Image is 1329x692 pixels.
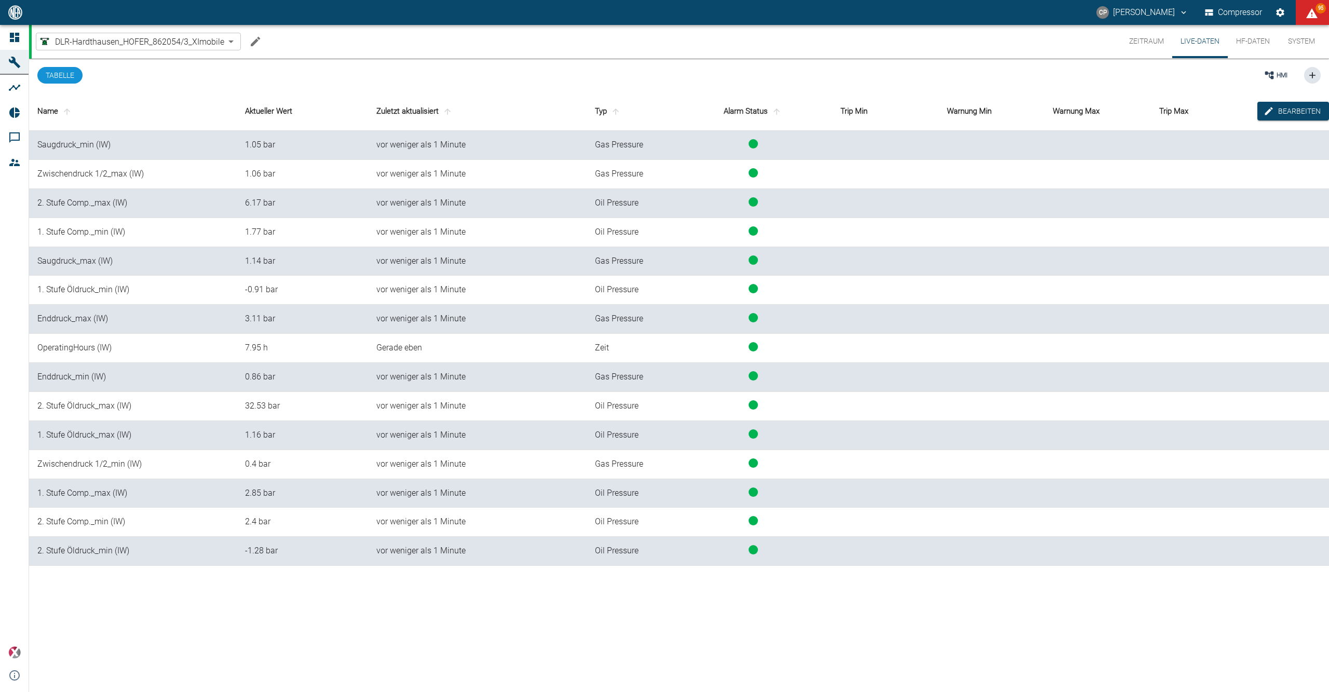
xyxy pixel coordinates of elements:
th: Trip Min [832,92,939,131]
img: logo [7,5,23,19]
div: 32.5299850330339 bar [245,400,360,412]
button: Tabelle [37,67,83,84]
span: status-running [749,516,758,525]
button: Compressor [1203,3,1265,22]
div: 19.9.2025, 13:34:20 [376,400,578,412]
div: 1.77241745077481 bar [245,226,360,238]
span: status-running [749,197,758,207]
div: 6.16910254684626 bar [245,197,360,209]
span: status-running [749,545,758,554]
div: 0.399650260806084 bar [245,458,360,470]
div: 1.15951911539014 bar [245,429,360,441]
div: 19.9.2025, 13:34:20 [376,168,578,180]
td: Saugdruck_min (IW) [29,131,237,160]
td: Zwischendruck 1/2_max (IW) [29,160,237,189]
div: 0.859401661728043 bar [245,371,360,383]
td: Oil Pressure [587,392,675,421]
td: Gas Pressure [587,160,675,189]
th: Zuletzt aktualisiert [368,92,586,131]
th: Typ [587,92,675,131]
div: 1.05632704871823 bar [245,168,360,180]
span: status-running [749,458,758,468]
td: Oil Pressure [587,218,675,247]
th: Aktueller Wert [237,92,368,131]
span: HMI [1277,71,1287,80]
span: status-running [749,487,758,497]
div: 19.9.2025, 13:34:20 [376,487,578,499]
span: status-running [749,168,758,178]
th: Warnung Max [1045,92,1151,131]
span: sort-status [770,107,783,116]
div: CP [1096,6,1109,19]
a: DLR-Hardthausen_HOFER_862054/3_XImobile [38,35,224,48]
button: System [1278,25,1325,58]
td: Saugdruck_max (IW) [29,247,237,276]
td: 1. Stufe Öldruck_max (IW) [29,421,237,450]
span: status-running [749,255,758,265]
td: Oil Pressure [587,479,675,508]
button: edit-alarms [1257,102,1329,121]
td: OperatingHours (IW) [29,334,237,363]
div: 19.9.2025, 13:34:20 [376,313,578,325]
td: Oil Pressure [587,421,675,450]
button: christoph.palm@neuman-esser.com [1095,3,1190,22]
td: Zwischendruck 1/2_min (IW) [29,450,237,479]
span: sort-name [60,107,74,116]
td: Oil Pressure [587,508,675,537]
td: 2. Stufe Öldruck_max (IW) [29,392,237,421]
button: Einstellungen [1271,3,1290,22]
div: 19.9.2025, 13:30:56 [376,342,578,354]
td: Zeit [587,334,675,363]
div: 19.9.2025, 13:34:20 [376,255,578,267]
span: status-running [749,226,758,236]
td: Gas Pressure [587,305,675,334]
th: Trip Max [1151,92,1257,131]
span: sort-type [609,107,622,116]
div: 19.9.2025, 13:34:20 [376,197,578,209]
span: DLR-Hardthausen_HOFER_862054/3_XImobile [55,36,224,48]
div: 19.9.2025, 13:34:20 [376,284,578,296]
div: 1.1407053409348 bar [245,255,360,267]
span: status-running [749,371,758,381]
div: 19.9.2025, 13:34:20 [376,139,578,151]
button: Machine bearbeiten [245,31,266,52]
span: status-running [749,284,758,293]
td: 1. Stufe Comp._max (IW) [29,479,237,508]
div: 19.9.2025, 13:34:20 [376,516,578,528]
td: Oil Pressure [587,537,675,566]
td: Enddruck_min (IW) [29,363,237,392]
span: status-running [749,342,758,351]
div: 7.95009660655556 h [245,342,360,354]
td: Oil Pressure [587,189,675,218]
td: Gas Pressure [587,450,675,479]
td: Oil Pressure [587,276,675,305]
div: 19.9.2025, 13:34:20 [376,371,578,383]
td: Gas Pressure [587,247,675,276]
span: status-running [749,400,758,410]
div: 2.84811657002138 bar [245,487,360,499]
button: HF-Daten [1228,25,1278,58]
div: 19.9.2025, 13:34:20 [376,545,578,557]
span: status-running [749,313,758,322]
div: -0.907449250371428 bar [245,284,360,296]
th: Alarm Status [675,92,832,131]
td: Gas Pressure [587,363,675,392]
span: status-running [749,139,758,148]
div: 19.9.2025, 13:34:20 [376,429,578,441]
button: Zeitraum [1121,25,1172,58]
td: Enddruck_max (IW) [29,305,237,334]
span: sort-time [441,107,454,116]
th: Warnung Min [939,92,1045,131]
td: 2. Stufe Comp._max (IW) [29,189,237,218]
div: 2.3979015648365 bar [245,516,360,528]
span: status-running [749,429,758,439]
td: 1. Stufe Öldruck_min (IW) [29,276,237,305]
div: 19.9.2025, 13:34:20 [376,458,578,470]
td: 1. Stufe Comp._min (IW) [29,218,237,247]
div: 3.11086493456969 bar [245,313,360,325]
div: 1.04564355830371 bar [245,139,360,151]
td: 2. Stufe Comp._min (IW) [29,508,237,537]
span: 95 [1316,3,1326,13]
div: -1.27948844747152 bar [245,545,360,557]
button: Live-Daten [1172,25,1228,58]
